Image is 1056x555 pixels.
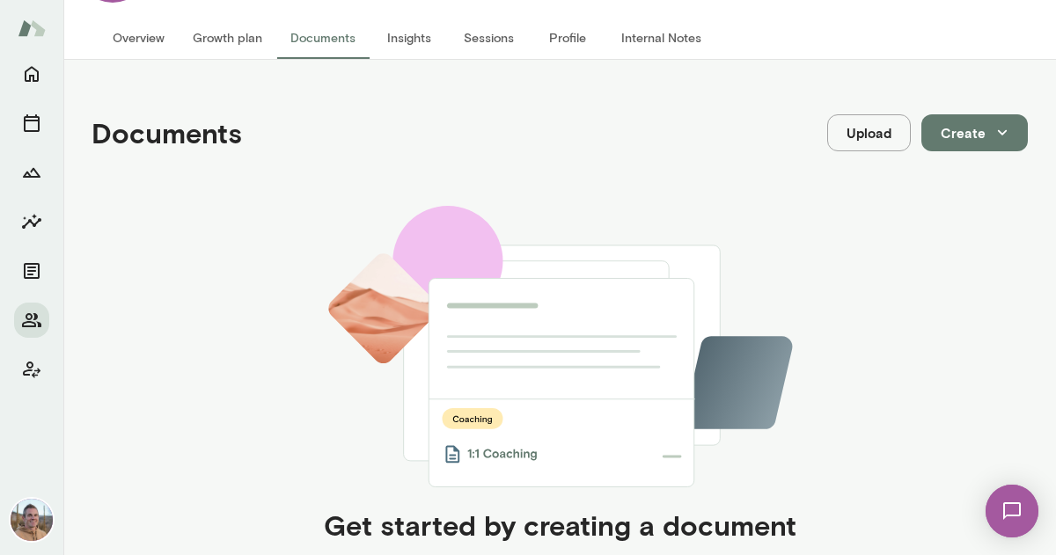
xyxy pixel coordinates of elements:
[528,17,607,59] button: Profile
[14,204,49,239] button: Insights
[14,253,49,288] button: Documents
[11,499,53,541] img: Adam Griffin
[449,17,528,59] button: Sessions
[607,17,715,59] button: Internal Notes
[179,17,276,59] button: Growth plan
[324,206,796,486] img: empty
[99,17,179,59] button: Overview
[921,114,1028,151] button: Create
[370,17,449,59] button: Insights
[14,56,49,91] button: Home
[14,155,49,190] button: Growth Plan
[92,116,242,150] h4: Documents
[276,17,370,59] button: Documents
[324,508,796,542] h4: Get started by creating a document
[827,114,911,151] button: Upload
[14,303,49,338] button: Members
[14,352,49,387] button: Client app
[14,106,49,141] button: Sessions
[18,11,46,45] img: Mento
